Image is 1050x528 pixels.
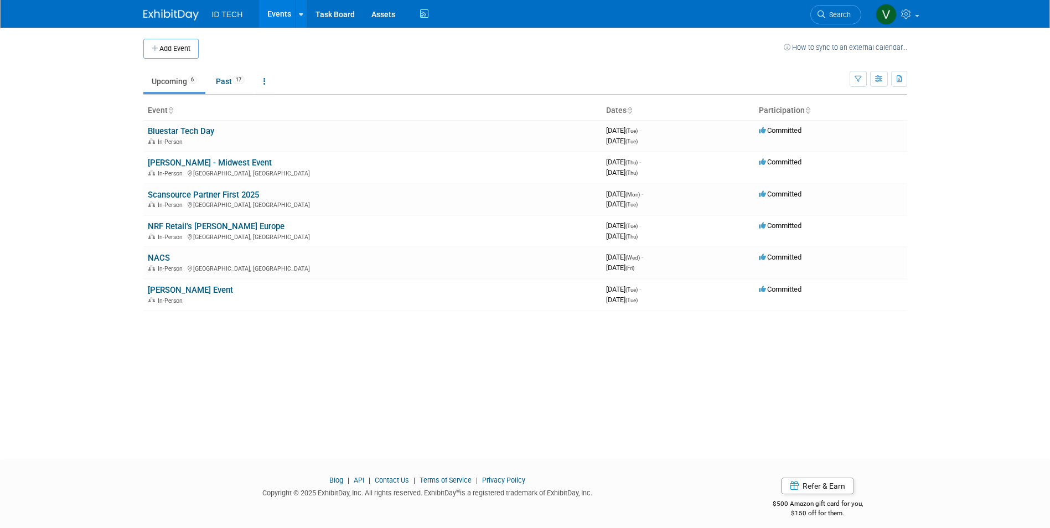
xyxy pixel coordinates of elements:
span: 6 [188,76,197,84]
a: Terms of Service [420,476,472,484]
a: How to sync to an external calendar... [784,43,907,51]
img: Victoria Henzon [876,4,897,25]
a: Refer & Earn [781,478,854,494]
span: [DATE] [606,263,634,272]
img: In-Person Event [148,234,155,239]
span: | [345,476,352,484]
a: Sort by Event Name [168,106,173,115]
span: (Thu) [625,170,638,176]
span: Committed [759,285,801,293]
span: In-Person [158,234,186,241]
span: ID TECH [212,10,243,19]
span: (Thu) [625,159,638,165]
sup: ® [456,488,460,494]
span: (Tue) [625,287,638,293]
a: NRF Retail's [PERSON_NAME] Europe [148,221,285,231]
a: API [354,476,364,484]
span: In-Person [158,265,186,272]
img: In-Person Event [148,265,155,271]
span: - [639,221,641,230]
a: Blog [329,476,343,484]
span: (Tue) [625,138,638,144]
span: - [639,126,641,134]
a: Past17 [208,71,253,92]
div: [GEOGRAPHIC_DATA], [GEOGRAPHIC_DATA] [148,232,597,241]
span: In-Person [158,170,186,177]
img: In-Person Event [148,297,155,303]
span: [DATE] [606,253,643,261]
span: 17 [232,76,245,84]
span: [DATE] [606,296,638,304]
div: $150 off for them. [728,509,907,518]
span: (Fri) [625,265,634,271]
a: [PERSON_NAME] Event [148,285,233,295]
a: Privacy Policy [482,476,525,484]
div: [GEOGRAPHIC_DATA], [GEOGRAPHIC_DATA] [148,200,597,209]
a: Search [810,5,861,24]
span: - [642,253,643,261]
span: Committed [759,126,801,134]
a: Sort by Start Date [627,106,632,115]
span: [DATE] [606,190,643,198]
span: | [473,476,480,484]
span: (Mon) [625,191,640,198]
span: [DATE] [606,200,638,208]
span: [DATE] [606,126,641,134]
span: Committed [759,253,801,261]
button: Add Event [143,39,199,59]
a: Sort by Participation Type [805,106,810,115]
a: Bluestar Tech Day [148,126,214,136]
span: [DATE] [606,285,641,293]
span: In-Person [158,201,186,209]
span: Committed [759,190,801,198]
span: (Tue) [625,297,638,303]
span: Committed [759,158,801,166]
span: - [642,190,643,198]
a: Contact Us [375,476,409,484]
div: [GEOGRAPHIC_DATA], [GEOGRAPHIC_DATA] [148,168,597,177]
a: Scansource Partner First 2025 [148,190,259,200]
div: $500 Amazon gift card for you, [728,492,907,517]
span: - [639,158,641,166]
span: (Thu) [625,234,638,240]
span: [DATE] [606,168,638,177]
span: (Tue) [625,128,638,134]
img: In-Person Event [148,201,155,207]
th: Participation [754,101,907,120]
span: Search [825,11,851,19]
span: Committed [759,221,801,230]
a: NACS [148,253,170,263]
span: (Wed) [625,255,640,261]
span: [DATE] [606,158,641,166]
th: Event [143,101,602,120]
span: (Tue) [625,201,638,208]
span: | [411,476,418,484]
div: Copyright © 2025 ExhibitDay, Inc. All rights reserved. ExhibitDay is a registered trademark of Ex... [143,485,712,498]
span: (Tue) [625,223,638,229]
th: Dates [602,101,754,120]
span: In-Person [158,138,186,146]
span: In-Person [158,297,186,304]
span: - [639,285,641,293]
span: [DATE] [606,137,638,145]
a: [PERSON_NAME] - Midwest Event [148,158,272,168]
span: [DATE] [606,221,641,230]
img: In-Person Event [148,138,155,144]
div: [GEOGRAPHIC_DATA], [GEOGRAPHIC_DATA] [148,263,597,272]
span: | [366,476,373,484]
img: ExhibitDay [143,9,199,20]
a: Upcoming6 [143,71,205,92]
span: [DATE] [606,232,638,240]
img: In-Person Event [148,170,155,175]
